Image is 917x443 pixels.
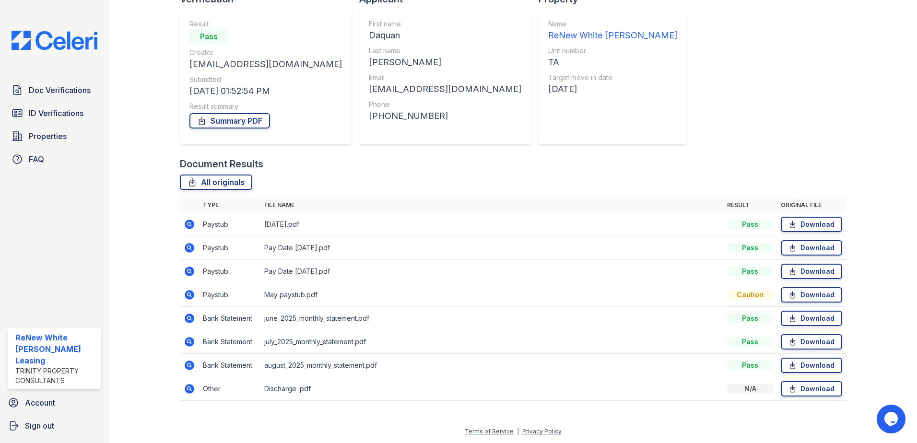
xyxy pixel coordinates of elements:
[465,428,514,435] a: Terms of Service
[727,361,773,370] div: Pass
[781,287,842,303] a: Download
[369,100,521,109] div: Phone
[777,198,846,213] th: Original file
[260,236,723,260] td: Pay Date [DATE].pdf
[199,354,260,377] td: Bank Statement
[727,243,773,253] div: Pass
[25,420,54,431] span: Sign out
[781,240,842,256] a: Download
[260,377,723,401] td: Discharge .pdf
[548,73,677,82] div: Target move in date
[877,405,907,433] iframe: chat widget
[8,150,101,169] a: FAQ
[260,283,723,307] td: May paystub.pdf
[781,358,842,373] a: Download
[369,82,521,96] div: [EMAIL_ADDRESS][DOMAIN_NAME]
[180,157,263,171] div: Document Results
[199,377,260,401] td: Other
[369,56,521,69] div: [PERSON_NAME]
[369,109,521,123] div: [PHONE_NUMBER]
[29,153,44,165] span: FAQ
[4,416,105,435] a: Sign out
[548,56,677,69] div: TA
[25,397,55,408] span: Account
[548,46,677,56] div: Unit number
[4,31,105,50] img: CE_Logo_Blue-a8612792a0a2168367f1c8372b55b34899dd931a85d93a1a3d3e32e68fde9ad4.png
[189,29,228,44] div: Pass
[260,260,723,283] td: Pay Date [DATE].pdf
[260,307,723,330] td: june_2025_monthly_statement.pdf
[199,330,260,354] td: Bank Statement
[29,107,83,119] span: ID Verifications
[781,264,842,279] a: Download
[727,267,773,276] div: Pass
[517,428,519,435] div: |
[15,366,97,385] div: Trinity Property Consultants
[781,334,842,350] a: Download
[723,198,777,213] th: Result
[199,198,260,213] th: Type
[189,84,342,98] div: [DATE] 01:52:54 PM
[189,58,342,71] div: [EMAIL_ADDRESS][DOMAIN_NAME]
[8,127,101,146] a: Properties
[189,19,342,29] div: Result
[189,102,342,111] div: Result summary
[199,260,260,283] td: Paystub
[548,82,677,96] div: [DATE]
[727,220,773,229] div: Pass
[189,48,342,58] div: Creator
[548,29,677,42] div: ReNew White [PERSON_NAME]
[369,29,521,42] div: Daquan
[199,307,260,330] td: Bank Statement
[199,283,260,307] td: Paystub
[260,198,723,213] th: File name
[781,217,842,232] a: Download
[199,236,260,260] td: Paystub
[180,175,252,190] a: All originals
[781,381,842,396] a: Download
[29,130,67,142] span: Properties
[369,46,521,56] div: Last name
[189,113,270,128] a: Summary PDF
[522,428,562,435] a: Privacy Policy
[29,84,91,96] span: Doc Verifications
[727,314,773,323] div: Pass
[8,104,101,123] a: ID Verifications
[369,19,521,29] div: First name
[727,290,773,300] div: Caution
[548,19,677,42] a: Name ReNew White [PERSON_NAME]
[8,81,101,100] a: Doc Verifications
[727,384,773,394] div: N/A
[781,311,842,326] a: Download
[4,393,105,412] a: Account
[548,19,677,29] div: Name
[727,337,773,347] div: Pass
[199,213,260,236] td: Paystub
[189,75,342,84] div: Submitted
[260,330,723,354] td: july_2025_monthly_statement.pdf
[260,354,723,377] td: august_2025_monthly_statement.pdf
[369,73,521,82] div: Email
[15,332,97,366] div: ReNew White [PERSON_NAME] Leasing
[260,213,723,236] td: [DATE].pdf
